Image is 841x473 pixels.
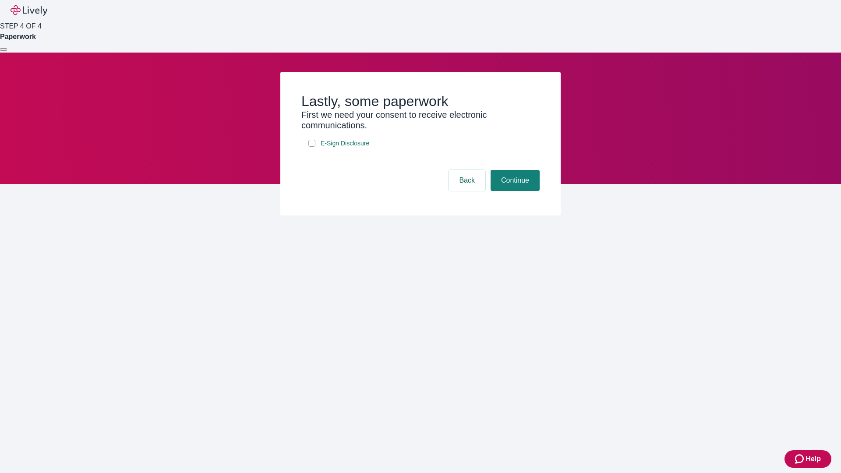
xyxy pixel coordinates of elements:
button: Zendesk support iconHelp [784,450,831,468]
h3: First we need your consent to receive electronic communications. [301,109,540,131]
svg: Zendesk support icon [795,454,806,464]
span: E-Sign Disclosure [321,139,369,148]
span: Help [806,454,821,464]
img: Lively [11,5,47,16]
h2: Lastly, some paperwork [301,93,540,109]
button: Back [449,170,485,191]
button: Continue [491,170,540,191]
a: e-sign disclosure document [319,138,371,149]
